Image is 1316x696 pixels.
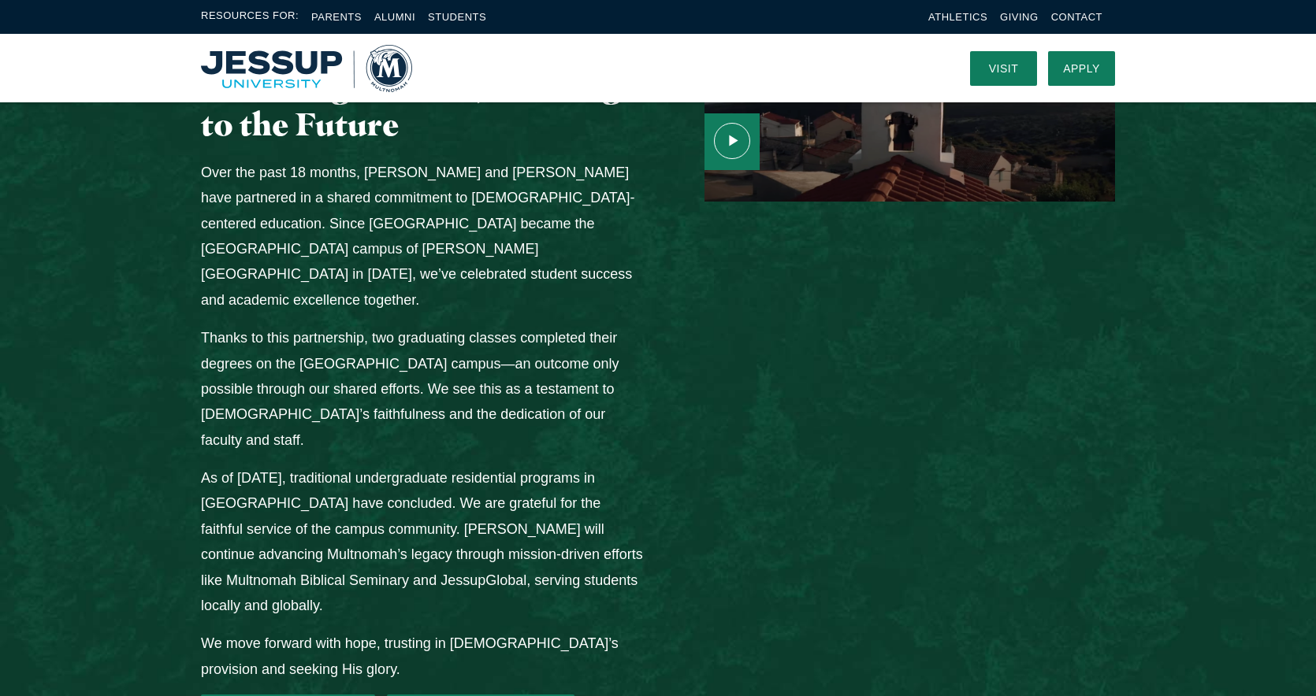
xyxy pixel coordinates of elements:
[970,51,1037,86] a: Visit
[374,11,415,23] a: Alumni
[1048,51,1115,86] a: Apply
[201,45,412,92] a: Home
[928,11,987,23] a: Athletics
[201,325,643,453] p: Thanks to this partnership, two graduating classes completed their degrees on the [GEOGRAPHIC_DAT...
[428,11,486,23] a: Students
[1051,11,1102,23] a: Contact
[311,11,362,23] a: Parents
[201,631,643,682] p: We move forward with hope, trusting in [DEMOGRAPHIC_DATA]’s provision and seeking His glory.
[1000,11,1039,23] a: Giving
[201,8,299,26] span: Resources For:
[201,465,643,618] p: As of [DATE], traditional undergraduate residential programs in [GEOGRAPHIC_DATA] have concluded....
[201,160,643,313] p: Over the past 18 months, [PERSON_NAME] and [PERSON_NAME] have partnered in a shared commitment to...
[201,45,412,92] img: Multnomah University Logo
